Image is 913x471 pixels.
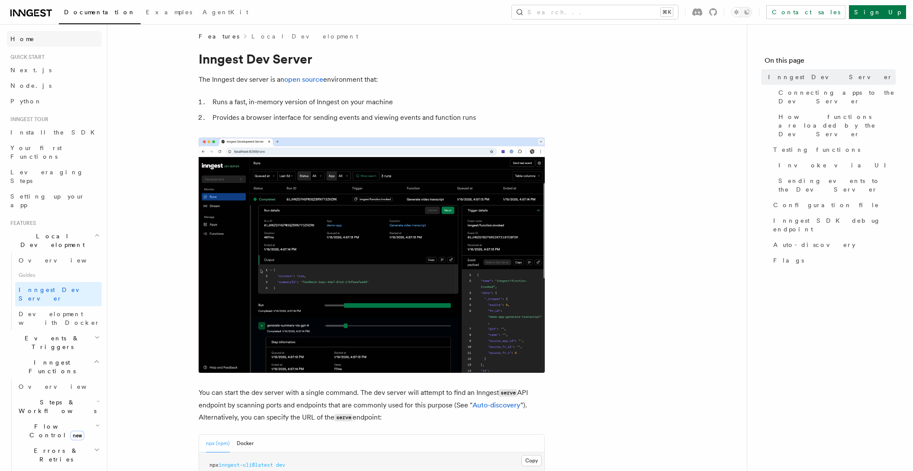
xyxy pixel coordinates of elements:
[7,358,93,375] span: Inngest Functions
[778,176,896,194] span: Sending events to the Dev Server
[766,5,845,19] a: Contact sales
[7,355,102,379] button: Inngest Functions
[10,129,100,136] span: Install the SDK
[10,98,42,105] span: Python
[775,173,896,197] a: Sending events to the Dev Server
[7,334,94,351] span: Events & Triggers
[7,116,48,123] span: Inngest tour
[199,51,545,67] h1: Inngest Dev Server
[7,140,102,164] a: Your first Functions
[237,435,254,452] button: Docker
[199,74,545,86] p: The Inngest dev server is an environment that:
[770,197,896,213] a: Configuration file
[778,88,896,106] span: Connecting apps to the Dev Server
[768,73,893,81] span: Inngest Dev Server
[15,268,102,282] span: Guides
[7,31,102,47] a: Home
[7,253,102,330] div: Local Development
[276,462,285,468] span: dev
[770,142,896,157] a: Testing functions
[146,9,192,16] span: Examples
[770,237,896,253] a: Auto-discovery
[206,435,230,452] button: npx (npm)
[334,414,353,421] code: serve
[15,398,96,415] span: Steps & Workflows
[7,164,102,189] a: Leveraging Steps
[199,138,545,373] img: Dev Server Demo
[10,193,85,208] span: Setting up your app
[199,32,239,41] span: Features
[251,32,358,41] a: Local Development
[15,282,102,306] a: Inngest Dev Server
[15,306,102,330] a: Development with Docker
[731,7,752,17] button: Toggle dark mode
[59,3,141,24] a: Documentation
[15,394,102,419] button: Steps & Workflows
[7,220,36,227] span: Features
[499,389,517,397] code: serve
[141,3,197,23] a: Examples
[7,228,102,253] button: Local Development
[10,169,84,184] span: Leveraging Steps
[773,240,855,249] span: Auto-discovery
[473,401,521,409] a: Auto-discovery
[199,387,545,424] p: You can start the dev server with a single command. The dev server will attempt to find an Innges...
[203,9,248,16] span: AgentKit
[284,75,323,83] a: open source
[775,109,896,142] a: How functions are loaded by the Dev Server
[15,419,102,443] button: Flow Controlnew
[7,62,102,78] a: Next.js
[19,257,108,264] span: Overview
[197,3,254,23] a: AgentKit
[773,256,804,265] span: Flags
[778,112,896,138] span: How functions are loaded by the Dev Server
[773,145,860,154] span: Testing functions
[10,67,51,74] span: Next.js
[10,82,51,89] span: Node.js
[7,54,45,61] span: Quick start
[64,9,135,16] span: Documentation
[7,189,102,213] a: Setting up your app
[19,311,100,326] span: Development with Docker
[15,253,102,268] a: Overview
[7,232,94,249] span: Local Development
[7,125,102,140] a: Install the SDK
[770,213,896,237] a: Inngest SDK debug endpoint
[210,96,545,108] li: Runs a fast, in-memory version of Inngest on your machine
[512,5,678,19] button: Search...⌘K
[15,446,94,464] span: Errors & Retries
[770,253,896,268] a: Flags
[7,93,102,109] a: Python
[521,455,542,466] button: Copy
[775,157,896,173] a: Invoke via UI
[773,201,879,209] span: Configuration file
[19,286,93,302] span: Inngest Dev Server
[775,85,896,109] a: Connecting apps to the Dev Server
[10,35,35,43] span: Home
[15,379,102,394] a: Overview
[219,462,273,468] span: inngest-cli@latest
[765,69,896,85] a: Inngest Dev Server
[765,55,896,69] h4: On this page
[849,5,906,19] a: Sign Up
[10,144,62,160] span: Your first Functions
[15,443,102,467] button: Errors & Retries
[209,462,219,468] span: npx
[7,330,102,355] button: Events & Triggers
[15,422,95,439] span: Flow Control
[661,8,673,16] kbd: ⌘K
[210,112,545,124] li: Provides a browser interface for sending events and viewing events and function runs
[70,431,84,440] span: new
[778,161,894,170] span: Invoke via UI
[19,383,108,390] span: Overview
[7,78,102,93] a: Node.js
[773,216,896,234] span: Inngest SDK debug endpoint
